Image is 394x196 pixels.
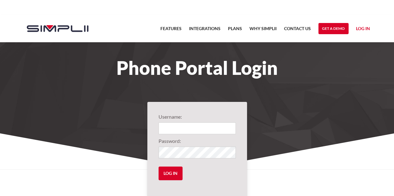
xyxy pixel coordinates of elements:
a: Log in [356,25,370,34]
a: Plans [228,25,242,36]
a: Features [160,25,182,36]
a: Contact US [284,25,311,36]
a: Get a Demo [318,23,349,34]
a: Why Simplii [249,25,277,36]
img: Simplii [27,25,88,32]
input: Log in [159,166,183,180]
label: Password: [159,137,236,145]
form: Login [159,113,236,185]
h1: Phone Portal Login [21,61,374,75]
label: Username: [159,113,236,121]
a: Integrations [189,25,221,36]
a: home [21,15,88,42]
